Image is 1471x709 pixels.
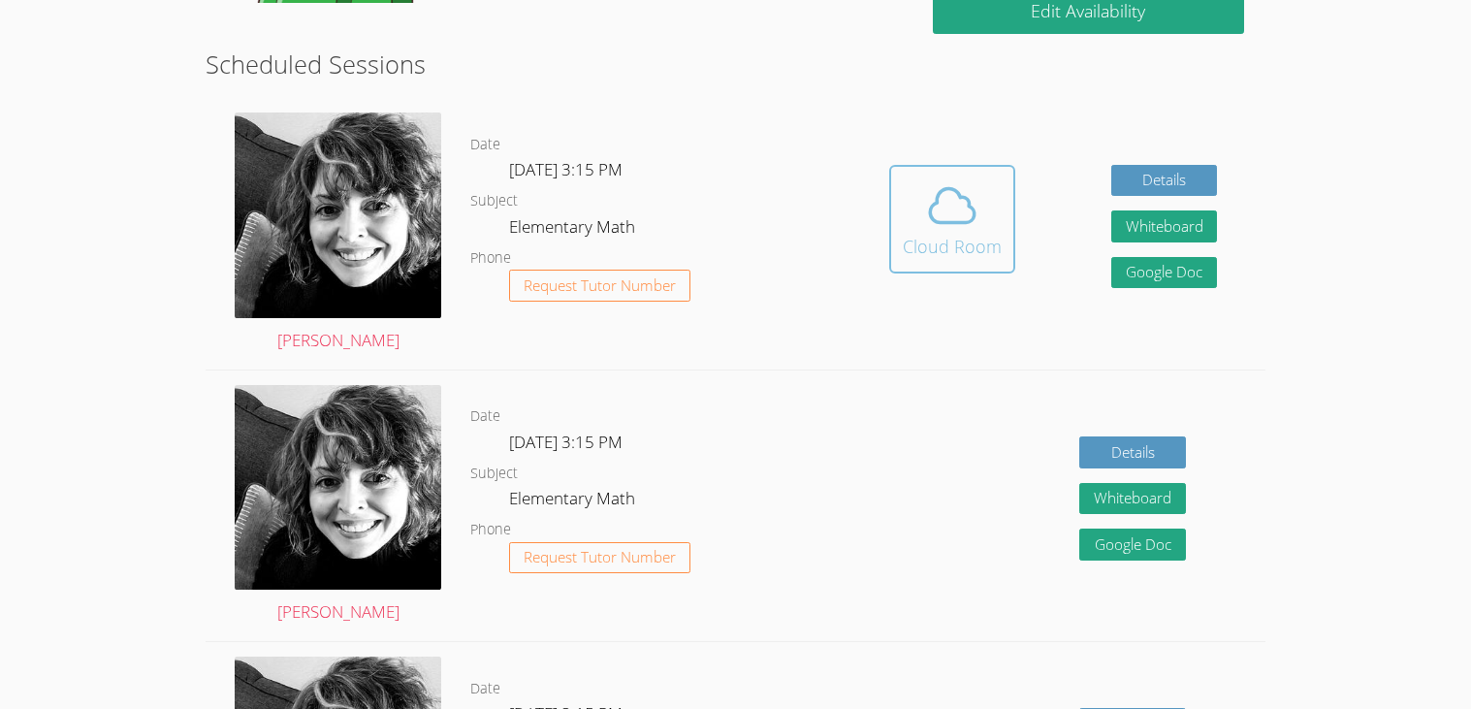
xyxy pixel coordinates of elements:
[235,113,441,318] img: avatar.png
[470,462,518,486] dt: Subject
[235,385,441,591] img: avatar.png
[1111,165,1218,197] a: Details
[470,246,511,271] dt: Phone
[470,133,500,157] dt: Date
[470,518,511,542] dt: Phone
[235,385,441,627] a: [PERSON_NAME]
[524,550,676,564] span: Request Tutor Number
[509,431,623,453] span: [DATE] 3:15 PM
[470,677,500,701] dt: Date
[1079,483,1186,515] button: Whiteboard
[1079,529,1186,561] a: Google Doc
[903,233,1002,260] div: Cloud Room
[509,270,690,302] button: Request Tutor Number
[509,542,690,574] button: Request Tutor Number
[509,485,639,518] dd: Elementary Math
[1111,257,1218,289] a: Google Doc
[524,278,676,293] span: Request Tutor Number
[509,158,623,180] span: [DATE] 3:15 PM
[509,213,639,246] dd: Elementary Math
[470,404,500,429] dt: Date
[1079,436,1186,468] a: Details
[889,165,1015,274] button: Cloud Room
[1111,210,1218,242] button: Whiteboard
[235,113,441,354] a: [PERSON_NAME]
[206,46,1264,82] h2: Scheduled Sessions
[470,189,518,213] dt: Subject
